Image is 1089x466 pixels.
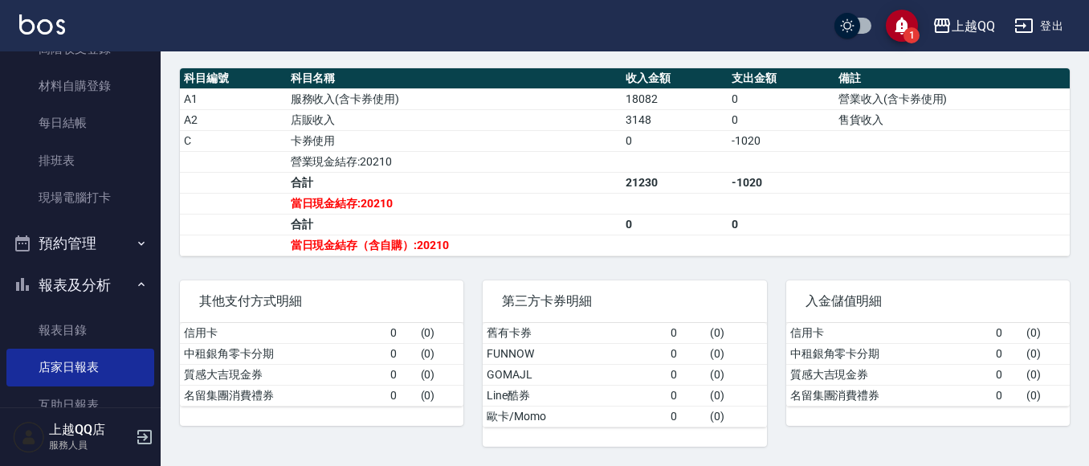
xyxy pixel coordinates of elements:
[706,385,767,406] td: ( 0 )
[180,343,386,364] td: 中租銀角零卡分期
[180,385,386,406] td: 名留集團消費禮券
[483,364,666,385] td: GOMAJL
[667,385,706,406] td: 0
[834,68,1070,89] th: 備註
[728,109,834,130] td: 0
[992,343,1022,364] td: 0
[6,349,154,386] a: 店家日報表
[667,364,706,385] td: 0
[706,364,767,385] td: ( 0 )
[1022,364,1070,385] td: ( 0 )
[287,130,622,151] td: 卡券使用
[6,67,154,104] a: 材料自購登錄
[952,16,995,36] div: 上越QQ
[180,68,1070,256] table: a dense table
[992,364,1022,385] td: 0
[786,364,993,385] td: 質感大吉現金券
[992,323,1022,344] td: 0
[786,323,1070,407] table: a dense table
[287,88,622,109] td: 服務收入(含卡券使用)
[199,293,444,309] span: 其他支付方式明細
[667,406,706,427] td: 0
[287,235,622,255] td: 當日現金結存（含自購）:20210
[903,27,920,43] span: 1
[6,312,154,349] a: 報表目錄
[6,142,154,179] a: 排班表
[287,109,622,130] td: 店販收入
[386,385,417,406] td: 0
[180,323,386,344] td: 信用卡
[386,364,417,385] td: 0
[417,323,464,344] td: ( 0 )
[417,385,464,406] td: ( 0 )
[180,130,287,151] td: C
[706,343,767,364] td: ( 0 )
[49,438,131,452] p: 服務人員
[49,422,131,438] h5: 上越QQ店
[483,406,666,427] td: 歐卡/Momo
[386,323,417,344] td: 0
[6,223,154,264] button: 預約管理
[180,364,386,385] td: 質感大吉現金券
[483,343,666,364] td: FUNNOW
[19,14,65,35] img: Logo
[786,323,993,344] td: 信用卡
[622,214,728,235] td: 0
[728,130,834,151] td: -1020
[622,68,728,89] th: 收入金額
[992,385,1022,406] td: 0
[1022,385,1070,406] td: ( 0 )
[926,10,1001,43] button: 上越QQ
[806,293,1050,309] span: 入金儲值明細
[1022,343,1070,364] td: ( 0 )
[287,214,622,235] td: 合計
[180,323,463,407] table: a dense table
[706,323,767,344] td: ( 0 )
[287,151,622,172] td: 營業現金結存:20210
[622,130,728,151] td: 0
[728,214,834,235] td: 0
[386,343,417,364] td: 0
[622,172,728,193] td: 21230
[706,406,767,427] td: ( 0 )
[786,343,993,364] td: 中租銀角零卡分期
[180,88,287,109] td: A1
[728,172,834,193] td: -1020
[417,364,464,385] td: ( 0 )
[667,323,706,344] td: 0
[502,293,747,309] span: 第三方卡券明細
[287,68,622,89] th: 科目名稱
[667,343,706,364] td: 0
[417,343,464,364] td: ( 0 )
[483,323,666,344] td: 舊有卡券
[786,385,993,406] td: 名留集團消費禮券
[287,172,622,193] td: 合計
[834,109,1070,130] td: 售貨收入
[287,193,622,214] td: 當日現金結存:20210
[6,264,154,306] button: 報表及分析
[6,386,154,423] a: 互助日報表
[728,88,834,109] td: 0
[483,323,766,427] table: a dense table
[483,385,666,406] td: Line酷券
[6,104,154,141] a: 每日結帳
[886,10,918,42] button: save
[1008,11,1070,41] button: 登出
[834,88,1070,109] td: 營業收入(含卡券使用)
[13,421,45,453] img: Person
[180,109,287,130] td: A2
[622,109,728,130] td: 3148
[728,68,834,89] th: 支出金額
[1022,323,1070,344] td: ( 0 )
[180,68,287,89] th: 科目編號
[622,88,728,109] td: 18082
[6,179,154,216] a: 現場電腦打卡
